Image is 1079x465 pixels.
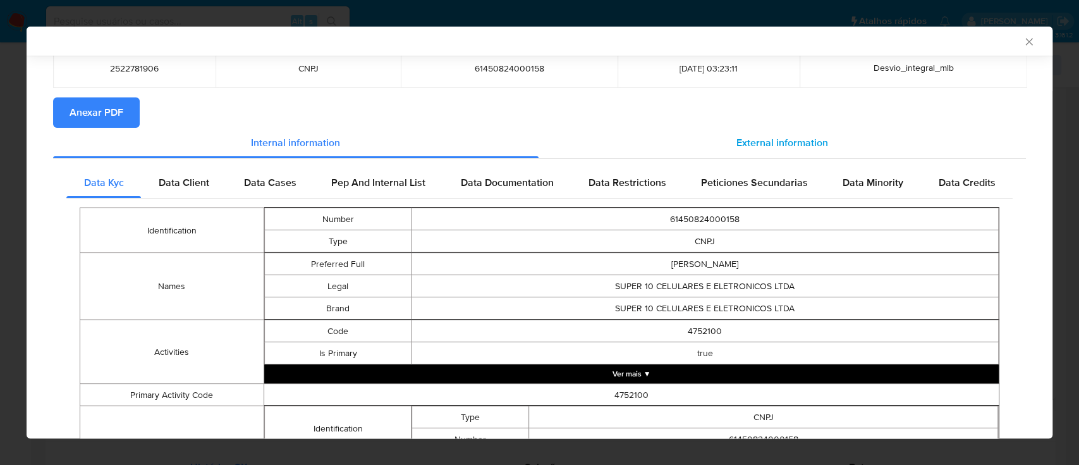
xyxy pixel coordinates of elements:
td: CNPJ [411,230,999,252]
td: 4752100 [411,320,999,342]
div: closure-recommendation-modal [27,27,1052,438]
span: Data Restrictions [588,175,666,190]
td: Type [412,406,529,428]
td: [PERSON_NAME] [411,253,999,275]
span: [DATE] 03:23:11 [633,63,784,74]
div: Detailed info [53,128,1026,158]
td: SUPER 10 CELULARES E ELETRONICOS LTDA [411,275,999,297]
span: Data Minority [843,175,903,190]
td: Identification [80,208,264,253]
td: 61450824000158 [529,428,998,450]
td: Brand [264,297,411,319]
td: Identification [264,406,411,451]
span: CNPJ [231,63,386,74]
td: Type [264,230,411,252]
span: Data Cases [244,175,296,190]
td: Activities [80,320,264,384]
td: SUPER 10 CELULARES E ELETRONICOS LTDA [411,297,999,319]
td: Primary Activity Code [80,384,264,406]
button: Fechar a janela [1023,35,1034,47]
span: 61450824000158 [416,63,602,74]
span: Data Documentation [460,175,553,190]
button: Anexar PDF [53,97,140,128]
td: Number [412,428,529,450]
span: Anexar PDF [70,99,123,127]
td: Code [264,320,411,342]
td: Number [264,208,411,230]
button: Expand array [264,364,999,383]
td: Legal [264,275,411,297]
span: Data Kyc [84,175,124,190]
div: Detailed internal info [66,168,1013,198]
td: CNPJ [529,406,998,428]
span: Internal information [251,135,340,150]
span: Data Credits [938,175,995,190]
span: 2522781906 [68,63,200,74]
td: true [411,342,999,364]
td: 4752100 [264,384,999,406]
td: 61450824000158 [411,208,999,230]
td: Preferred Full [264,253,411,275]
span: Desvio_integral_mlb [873,61,953,74]
span: Pep And Internal List [331,175,425,190]
td: Is Primary [264,342,411,364]
span: Peticiones Secundarias [701,175,808,190]
span: Data Client [159,175,209,190]
span: External information [736,135,828,150]
td: Names [80,253,264,320]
